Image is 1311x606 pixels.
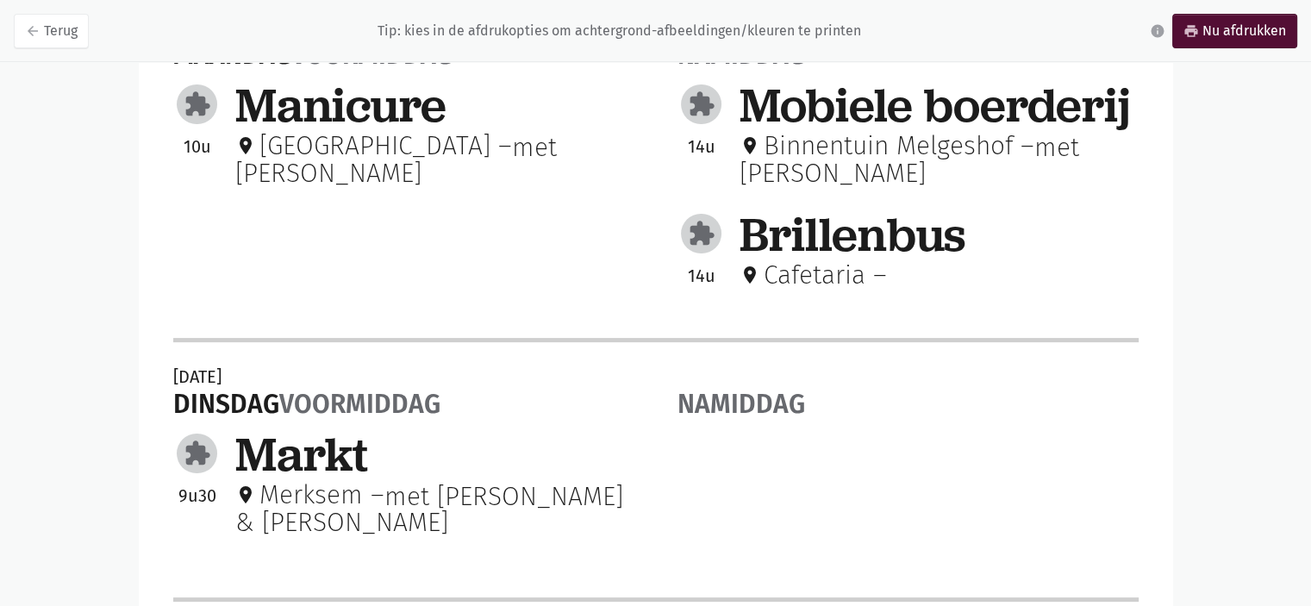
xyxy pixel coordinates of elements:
[378,22,861,40] div: Tip: kies in de afdrukopties om achtergrond-afbeeldingen/kleuren te printen
[687,91,715,118] i: extension
[235,482,384,508] div: Merksem –
[235,133,634,186] div: met [PERSON_NAME]
[687,220,715,247] i: extension
[235,484,256,505] i: place
[173,365,440,389] div: [DATE]
[25,23,41,39] i: arrow_back
[183,440,210,467] i: extension
[740,265,760,285] i: place
[235,135,256,156] i: place
[184,136,211,157] span: 10u
[677,389,805,420] span: namiddag
[740,133,1139,186] div: met [PERSON_NAME]
[178,485,216,506] span: 9u30
[1172,14,1297,48] a: printNu afdrukken
[688,136,715,157] span: 14u
[173,389,440,420] div: dinsdag
[740,133,1034,159] div: Binnentuin Melgeshof –
[688,266,715,286] span: 14u
[740,262,887,288] div: Cafetaria –
[14,14,89,48] a: arrow_backTerug
[235,430,634,478] div: Markt
[740,81,1139,129] div: Mobiele boerderij
[279,389,440,420] span: voormiddag
[183,91,210,118] i: extension
[1150,23,1165,39] i: info
[235,133,512,159] div: [GEOGRAPHIC_DATA] –
[1183,23,1199,39] i: print
[235,81,634,129] div: Manicure
[740,210,1139,259] div: Brillenbus
[235,482,634,535] div: met [PERSON_NAME] & [PERSON_NAME]
[740,135,760,156] i: place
